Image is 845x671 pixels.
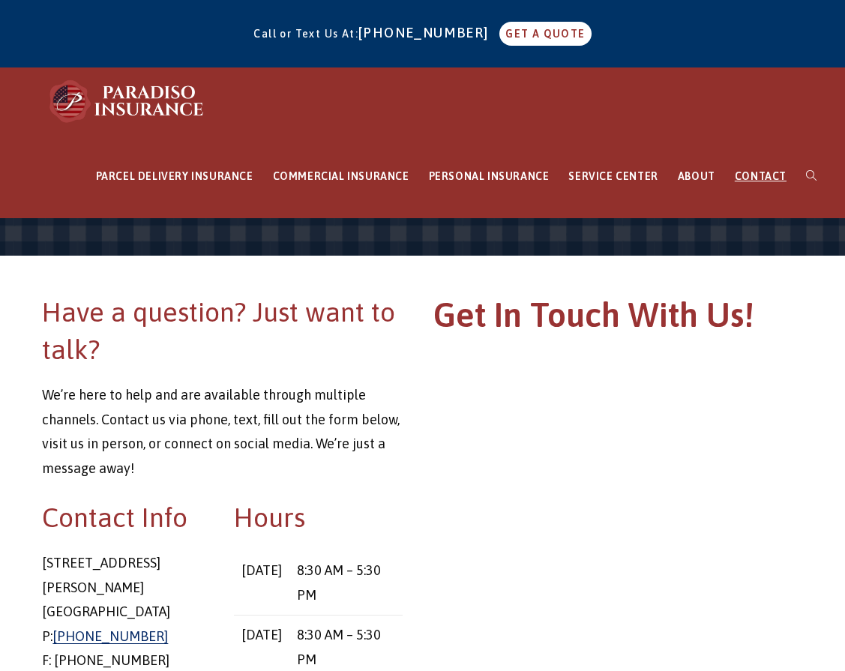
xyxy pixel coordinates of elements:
td: [DATE] [234,551,289,615]
a: CONTACT [725,135,796,218]
span: PERSONAL INSURANCE [429,170,550,182]
p: We’re here to help and are available through multiple channels. Contact us via phone, text, fill ... [42,383,403,481]
span: Call or Text Us At: [253,28,358,40]
a: [PHONE_NUMBER] [358,25,496,40]
img: Paradiso Insurance [45,79,210,124]
a: [PHONE_NUMBER] [52,628,168,644]
a: PERSONAL INSURANCE [419,135,559,218]
span: ABOUT [678,170,715,182]
a: GET A QUOTE [499,22,591,46]
a: SERVICE CENTER [559,135,667,218]
a: PARCEL DELIVERY INSURANCE [86,135,263,218]
a: ABOUT [668,135,725,218]
h1: Get In Touch With Us! [433,293,794,345]
h2: Hours [234,499,403,536]
span: PARCEL DELIVERY INSURANCE [96,170,253,182]
span: COMMERCIAL INSURANCE [273,170,409,182]
span: CONTACT [735,170,787,182]
time: 8:30 AM – 5:30 PM [297,627,381,667]
time: 8:30 AM – 5:30 PM [297,562,381,602]
a: COMMERCIAL INSURANCE [263,135,419,218]
span: SERVICE CENTER [568,170,658,182]
h2: Have a question? Just want to talk? [42,293,403,369]
h2: Contact Info [42,499,211,536]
